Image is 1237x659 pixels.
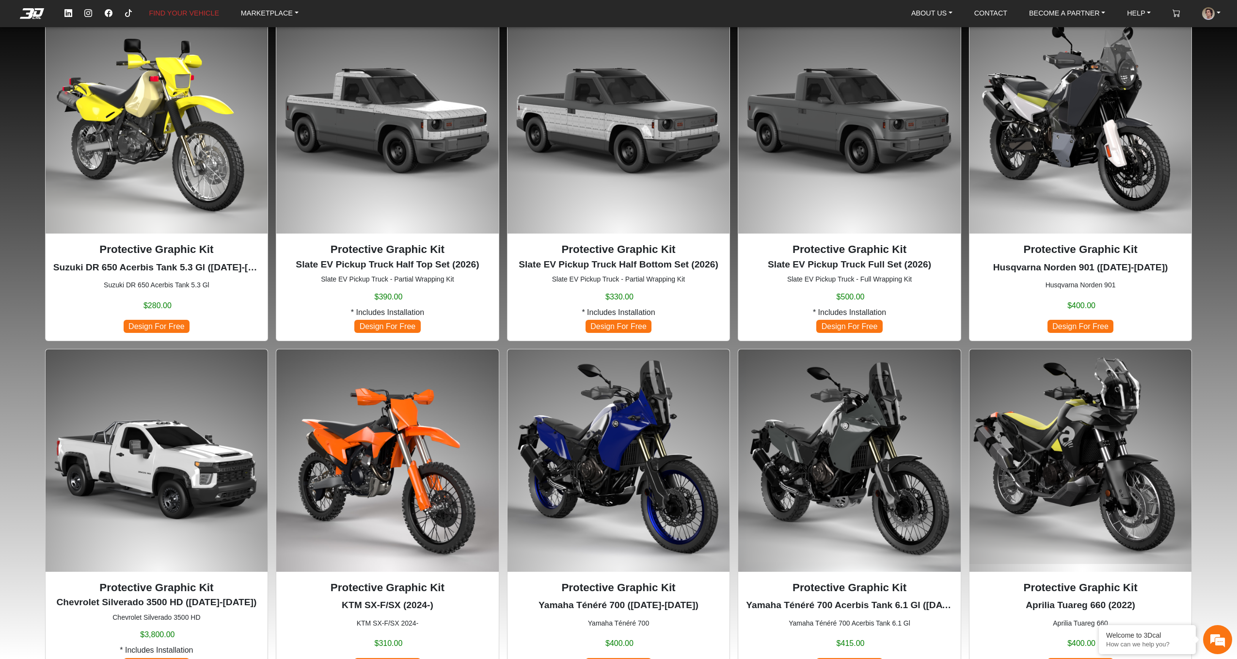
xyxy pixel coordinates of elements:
[977,280,1184,290] small: Husqvarna Norden 901
[977,261,1184,275] p: Husqvarna Norden 901 (2021-2024)
[124,320,190,333] span: Design For Free
[45,11,269,342] div: Suzuki DR 650 Acerbis Tank 5.3 Gl
[507,349,730,572] img: Ténéré 700null2019-2024
[46,349,268,572] img: Silverado 3500 HDnull2020-2023
[46,12,268,234] img: DR 650Acerbis Tank 5.3 Gl1996-2024
[53,261,260,275] p: Suzuki DR 650 Acerbis Tank 5.3 Gl (1996-2024)
[605,291,634,303] span: $330.00
[140,629,174,641] span: $3,800.00
[837,291,865,303] span: $500.00
[354,320,420,333] span: Design For Free
[53,596,260,610] p: Chevrolet Silverado 3500 HD (2020-2023)
[284,258,491,272] p: Slate EV Pickup Truck Half Top Set (2026)
[586,320,651,333] span: Design For Free
[351,307,424,318] span: * Includes Installation
[515,241,722,258] p: Protective Graphic Kit
[120,644,193,656] span: * Includes Installation
[237,5,302,22] a: MARKETPLACE
[53,280,260,290] small: Suzuki DR 650 Acerbis Tank 5.3 Gl
[159,5,182,28] div: Minimize live chat window
[1025,5,1109,22] a: BECOME A PARTNER
[969,349,1192,572] img: Tuareg 660null2022
[375,638,403,649] span: $310.00
[284,618,491,628] small: KTM SX-F/SX 2024-
[970,5,1011,22] a: CONTACT
[969,12,1192,234] img: Norden 901null2021-2024
[53,612,260,623] small: Chevrolet Silverado 3500 HD
[738,12,961,234] img: EV Pickup Truck Full Set2026
[1047,320,1113,333] span: Design For Free
[977,241,1184,258] p: Protective Graphic Kit
[276,11,499,342] div: Slate EV Pickup Truck - Partial Wrapping Kit
[813,307,886,318] span: * Includes Installation
[515,258,722,272] p: Slate EV Pickup Truck Half Bottom Set (2026)
[907,5,956,22] a: ABOUT US
[1067,300,1095,312] span: $400.00
[738,11,961,342] div: Slate EV Pickup Truck - Full Wrapping Kit
[507,11,730,342] div: Slate EV Pickup Truck - Partial Wrapping Kit
[515,274,722,284] small: Slate EV Pickup Truck - Partial Wrapping Kit
[515,580,722,596] p: Protective Graphic Kit
[53,580,260,596] p: Protective Graphic Kit
[977,580,1184,596] p: Protective Graphic Kit
[746,241,953,258] p: Protective Graphic Kit
[276,12,499,234] img: EV Pickup TruckHalf Top Set2026
[837,638,865,649] span: $415.00
[605,638,634,649] span: $400.00
[5,303,65,310] span: Conversation
[284,241,491,258] p: Protective Graphic Kit
[53,241,260,258] p: Protective Graphic Kit
[65,286,125,316] div: FAQs
[969,11,1192,342] div: Husqvarna Norden 901
[1106,641,1189,648] p: How can we help you?
[738,349,961,572] img: Ténéré 700 Acerbis Tank 6.1 Gl2019-2024
[65,51,177,63] div: Chat with us now
[11,50,25,64] div: Navigation go back
[56,114,134,206] span: We're online!
[1123,5,1155,22] a: HELP
[746,598,953,612] p: Yamaha Ténéré 700 Acerbis Tank 6.1 Gl (2019-2024)
[125,286,185,316] div: Articles
[746,258,953,272] p: Slate EV Pickup Truck Full Set (2026)
[284,274,491,284] small: Slate EV Pickup Truck - Partial Wrapping Kit
[515,598,722,612] p: Yamaha Ténéré 700 (2019-2024)
[515,618,722,628] small: Yamaha Ténéré 700
[746,580,953,596] p: Protective Graphic Kit
[284,598,491,612] p: KTM SX-F/SX (2024-)
[5,252,185,286] textarea: Type your message and hit 'Enter'
[143,300,172,312] span: $280.00
[746,618,953,628] small: Yamaha Ténéré 700 Acerbis Tank 6.1 Gl
[1067,638,1095,649] span: $400.00
[977,618,1184,628] small: Aprilia Tuareg 660
[746,274,953,284] small: Slate EV Pickup Truck - Full Wrapping Kit
[145,5,223,22] a: FIND YOUR VEHICLE
[507,12,730,234] img: EV Pickup TruckHalf Bottom Set2026
[284,580,491,596] p: Protective Graphic Kit
[375,291,403,303] span: $390.00
[582,307,655,318] span: * Includes Installation
[1106,631,1189,639] div: Welcome to 3Dcal
[816,320,882,333] span: Design For Free
[276,349,499,572] img: SX-F/SXnull2024-
[977,598,1184,612] p: Aprilia Tuareg 660 (2022)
